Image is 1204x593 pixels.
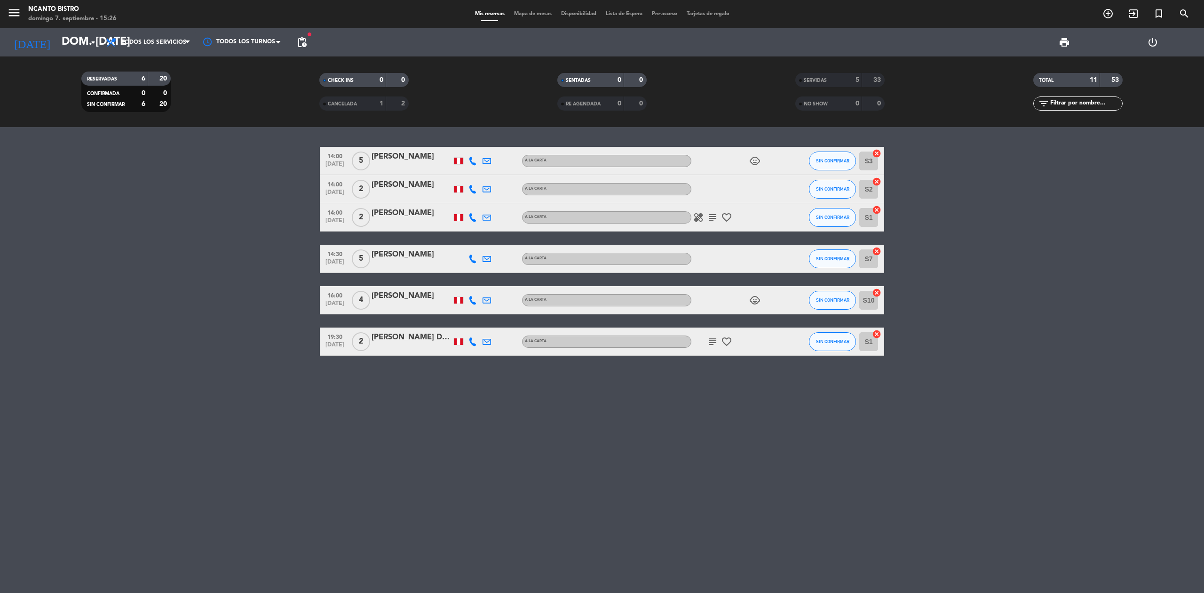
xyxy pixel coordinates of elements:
span: SERVIDAS [804,78,827,83]
span: A la carta [525,187,547,191]
div: Ncanto Bistro [28,5,117,14]
span: [DATE] [323,161,347,172]
span: A la carta [525,159,547,162]
i: add_circle_outline [1102,8,1114,19]
strong: 11 [1090,77,1097,83]
span: 16:00 [323,289,347,300]
strong: 1 [380,100,383,107]
strong: 0 [401,77,407,83]
strong: 20 [159,101,169,107]
span: SIN CONFIRMAR [816,158,849,163]
span: TOTAL [1039,78,1053,83]
button: SIN CONFIRMAR [809,332,856,351]
i: child_care [749,155,760,167]
span: SIN CONFIRMAR [816,215,849,220]
strong: 6 [142,75,145,82]
strong: 0 [618,100,621,107]
span: [DATE] [323,217,347,228]
span: Mapa de mesas [509,11,556,16]
i: menu [7,6,21,20]
strong: 0 [380,77,383,83]
div: [PERSON_NAME] [372,207,451,219]
i: cancel [872,149,881,158]
i: child_care [749,295,760,306]
strong: 2 [401,100,407,107]
div: [PERSON_NAME] [372,248,451,261]
span: 14:00 [323,178,347,189]
i: exit_to_app [1128,8,1139,19]
span: A la carta [525,256,547,260]
button: SIN CONFIRMAR [809,180,856,199]
span: RESERVADAS [87,77,117,81]
span: 5 [352,152,370,170]
span: A la carta [525,215,547,219]
span: 5 [352,249,370,268]
span: NO SHOW [804,102,828,106]
span: A la carta [525,339,547,343]
span: 14:30 [323,248,347,259]
strong: 20 [159,75,169,82]
span: CANCELADA [328,102,357,106]
i: cancel [872,288,881,297]
span: CONFIRMADA [87,91,119,96]
strong: 0 [639,77,645,83]
span: 4 [352,291,370,310]
span: [DATE] [323,259,347,270]
span: CHECK INS [328,78,354,83]
span: A la carta [525,298,547,302]
button: SIN CONFIRMAR [809,208,856,227]
strong: 0 [855,100,859,107]
i: healing [693,212,704,223]
span: 2 [352,180,370,199]
strong: 5 [855,77,859,83]
span: 2 [352,208,370,227]
span: SIN CONFIRMAR [816,297,849,303]
button: SIN CONFIRMAR [809,291,856,310]
button: menu [7,6,21,23]
button: SIN CONFIRMAR [809,249,856,268]
span: Disponibilidad [556,11,601,16]
i: cancel [872,205,881,215]
i: subject [707,336,718,347]
span: Tarjetas de regalo [682,11,734,16]
i: favorite_border [721,336,732,347]
span: SENTADAS [566,78,591,83]
div: [PERSON_NAME] [372,179,451,191]
button: SIN CONFIRMAR [809,152,856,170]
i: arrow_drop_down [87,37,99,48]
strong: 0 [142,90,145,96]
i: power_settings_new [1147,37,1158,48]
span: [DATE] [323,189,347,200]
i: cancel [872,247,881,256]
span: Pre-acceso [647,11,682,16]
span: [DATE] [323,342,347,353]
i: cancel [872,329,881,339]
span: SIN CONFIRMAR [816,186,849,192]
strong: 53 [1111,77,1121,83]
i: turned_in_not [1153,8,1164,19]
span: SIN CONFIRMAR [816,339,849,344]
span: [DATE] [323,300,347,311]
i: favorite_border [721,212,732,223]
strong: 33 [873,77,883,83]
strong: 0 [163,90,169,96]
div: [PERSON_NAME] De la [PERSON_NAME] [372,331,451,344]
div: domingo 7. septiembre - 15:26 [28,14,117,24]
i: [DATE] [7,32,57,53]
i: subject [707,212,718,223]
span: Todos los servicios [121,39,186,46]
div: LOG OUT [1109,28,1197,56]
strong: 0 [639,100,645,107]
span: 14:00 [323,207,347,217]
div: [PERSON_NAME] [372,290,451,302]
i: search [1179,8,1190,19]
span: SIN CONFIRMAR [816,256,849,261]
span: RE AGENDADA [566,102,601,106]
strong: 0 [877,100,883,107]
i: cancel [872,177,881,186]
input: Filtrar por nombre... [1049,98,1122,109]
strong: 0 [618,77,621,83]
span: fiber_manual_record [307,32,312,37]
strong: 6 [142,101,145,107]
span: SIN CONFIRMAR [87,102,125,107]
